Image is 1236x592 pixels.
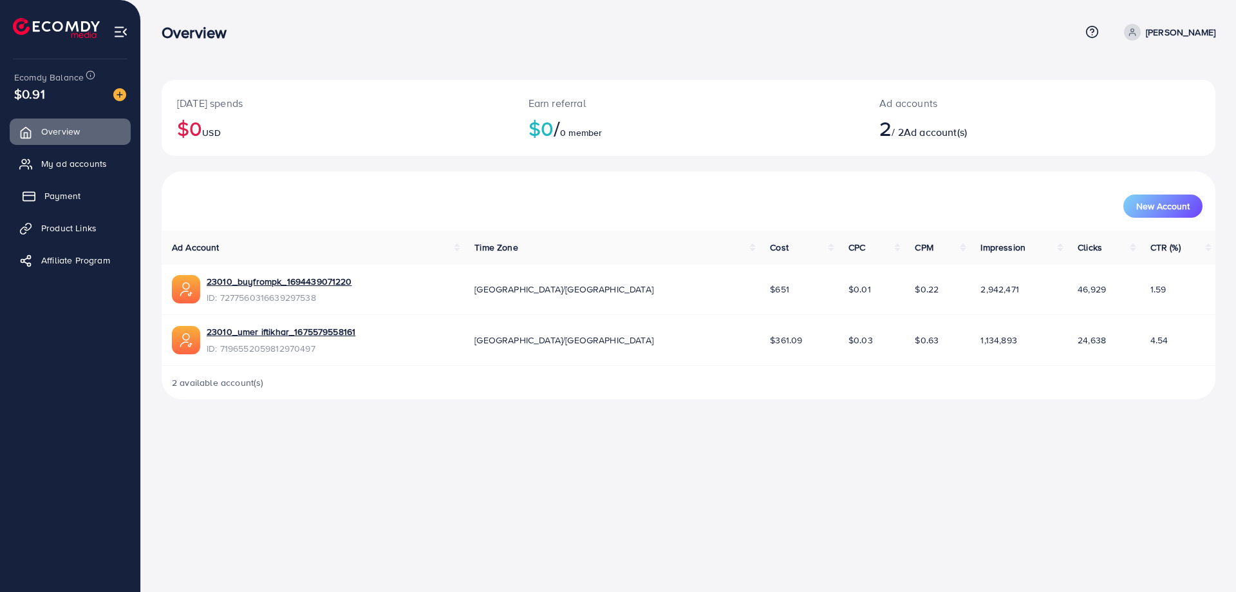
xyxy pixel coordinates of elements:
img: menu [113,24,128,39]
p: Ad accounts [879,95,1112,111]
p: [PERSON_NAME] [1146,24,1215,40]
a: Affiliate Program [10,247,131,273]
span: 2 [879,113,892,143]
span: ID: 7196552059812970497 [207,342,355,355]
img: image [113,88,126,101]
a: My ad accounts [10,151,131,177]
a: Overview [10,119,131,144]
span: Clicks [1078,241,1102,254]
span: 2,942,471 [980,283,1018,296]
span: My ad accounts [41,157,107,170]
span: Ad Account [172,241,220,254]
a: [PERSON_NAME] [1119,24,1215,41]
span: USD [202,126,220,139]
h2: / 2 [879,116,1112,140]
button: New Account [1123,195,1203,218]
span: Ecomdy Balance [14,71,84,84]
span: New Account [1136,202,1190,211]
span: 2 available account(s) [172,376,264,389]
h3: Overview [162,23,237,42]
a: Payment [10,183,131,209]
span: 0 member [560,126,602,139]
span: $0.91 [14,84,45,103]
span: $0.22 [915,283,939,296]
span: Cost [770,241,789,254]
img: ic-ads-acc.e4c84228.svg [172,275,200,303]
span: Payment [44,189,80,202]
span: $0.63 [915,334,939,347]
span: 46,929 [1078,283,1106,296]
span: $651 [770,283,789,296]
span: 24,638 [1078,334,1106,347]
span: Product Links [41,222,97,234]
span: / [554,113,560,143]
iframe: Chat [1181,534,1226,582]
span: CPC [848,241,865,254]
span: 1,134,893 [980,334,1016,347]
span: [GEOGRAPHIC_DATA]/[GEOGRAPHIC_DATA] [474,283,653,296]
span: 1.59 [1150,283,1166,296]
span: $0.03 [848,334,873,347]
span: Overview [41,125,80,138]
span: [GEOGRAPHIC_DATA]/[GEOGRAPHIC_DATA] [474,334,653,347]
img: ic-ads-acc.e4c84228.svg [172,326,200,354]
p: [DATE] spends [177,95,498,111]
span: Impression [980,241,1025,254]
span: Affiliate Program [41,254,110,267]
a: 23010_buyfrompk_1694439071220 [207,275,352,288]
span: Time Zone [474,241,518,254]
p: Earn referral [529,95,849,111]
a: 23010_umer iftikhar_1675579558161 [207,325,355,338]
h2: $0 [177,116,498,140]
h2: $0 [529,116,849,140]
img: logo [13,18,100,38]
span: $0.01 [848,283,871,296]
span: CPM [915,241,933,254]
span: 4.54 [1150,334,1168,347]
span: CTR (%) [1150,241,1181,254]
a: Product Links [10,215,131,241]
span: Ad account(s) [904,125,967,139]
span: ID: 7277560316639297538 [207,291,352,304]
span: $361.09 [770,334,802,347]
